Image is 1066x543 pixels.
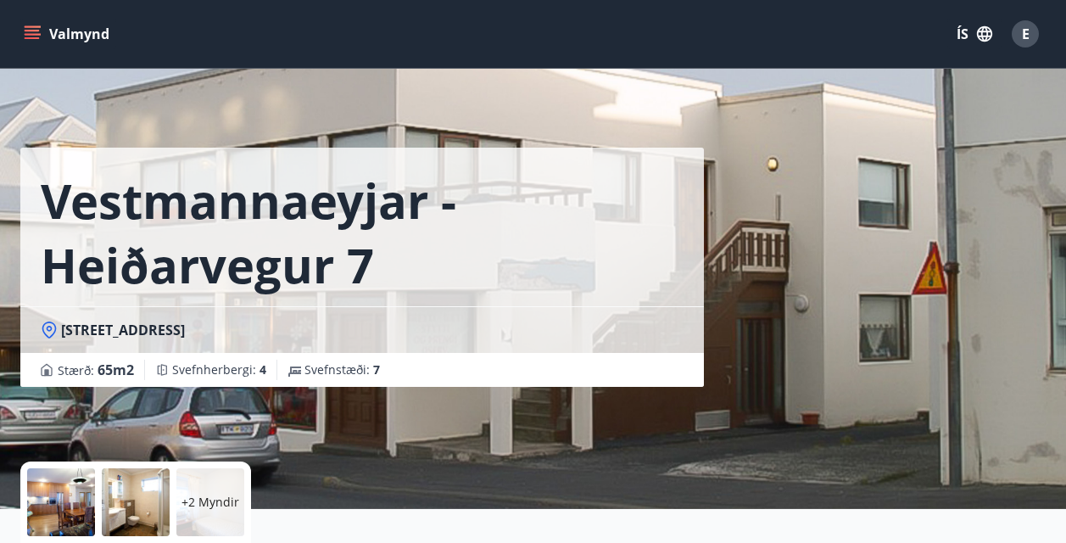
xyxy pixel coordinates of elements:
[947,19,1002,49] button: ÍS
[260,361,266,378] span: 4
[61,321,185,339] span: [STREET_ADDRESS]
[98,361,134,379] span: 65 m2
[1022,25,1030,43] span: E
[373,361,380,378] span: 7
[58,360,134,380] span: Stærð :
[41,168,684,297] h1: Vestmannaeyjar - Heiðarvegur 7
[172,361,266,378] span: Svefnherbergi :
[20,19,116,49] button: menu
[1005,14,1046,54] button: E
[181,494,239,511] p: +2 Myndir
[304,361,380,378] span: Svefnstæði :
